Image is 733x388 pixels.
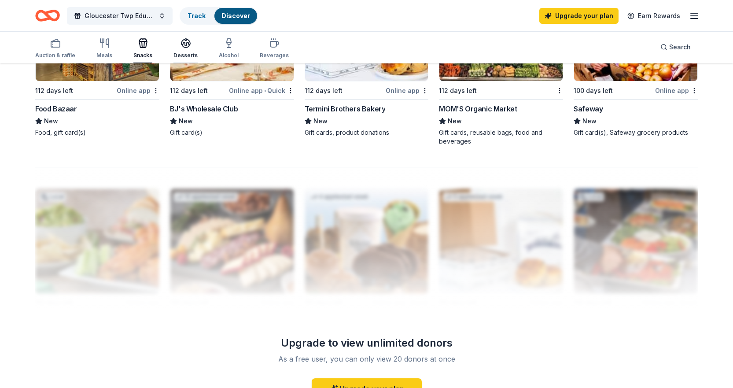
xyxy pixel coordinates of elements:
button: Meals [96,34,112,63]
span: • [264,87,266,94]
button: TrackDiscover [180,7,258,25]
a: Discover [221,12,250,19]
div: Gift card(s), Safeway grocery products [574,128,698,137]
button: Gloucester Twp Educational Foundation Designer Bag BINGO [67,7,173,25]
div: Online app [386,85,428,96]
div: Food Bazaar [35,103,77,114]
a: Track [188,12,206,19]
div: BJ's Wholesale Club [170,103,238,114]
span: Search [669,42,691,52]
div: Alcohol [219,52,239,59]
div: Food, gift card(s) [35,128,159,137]
span: New [313,116,328,126]
div: Auction & raffle [35,52,75,59]
div: 112 days left [439,85,477,96]
div: Online app Quick [229,85,294,96]
div: Upgrade to view unlimited donors [240,336,494,350]
span: New [448,116,462,126]
span: Gloucester Twp Educational Foundation Designer Bag BINGO [85,11,155,21]
button: Desserts [173,34,198,63]
button: Beverages [260,34,289,63]
div: Beverages [260,52,289,59]
div: 112 days left [35,85,73,96]
div: Safeway [574,103,603,114]
span: New [44,116,58,126]
div: Desserts [173,52,198,59]
button: Auction & raffle [35,34,75,63]
button: Alcohol [219,34,239,63]
div: 112 days left [305,85,343,96]
button: Snacks [133,34,152,63]
div: As a free user, you can only view 20 donors at once [250,354,483,364]
button: Search [653,38,698,56]
div: Gift cards, product donations [305,128,429,137]
div: Gift card(s) [170,128,294,137]
a: Upgrade your plan [539,8,619,24]
div: Gift cards, reusable bags, food and beverages [439,128,563,146]
div: Meals [96,52,112,59]
div: 100 days left [574,85,613,96]
span: New [582,116,597,126]
div: Online app [655,85,698,96]
div: 112 days left [170,85,208,96]
div: Snacks [133,52,152,59]
span: New [179,116,193,126]
div: MOM'S Organic Market [439,103,517,114]
a: Earn Rewards [622,8,685,24]
div: Termini Brothers Bakery [305,103,386,114]
a: Home [35,5,60,26]
div: Online app [117,85,159,96]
